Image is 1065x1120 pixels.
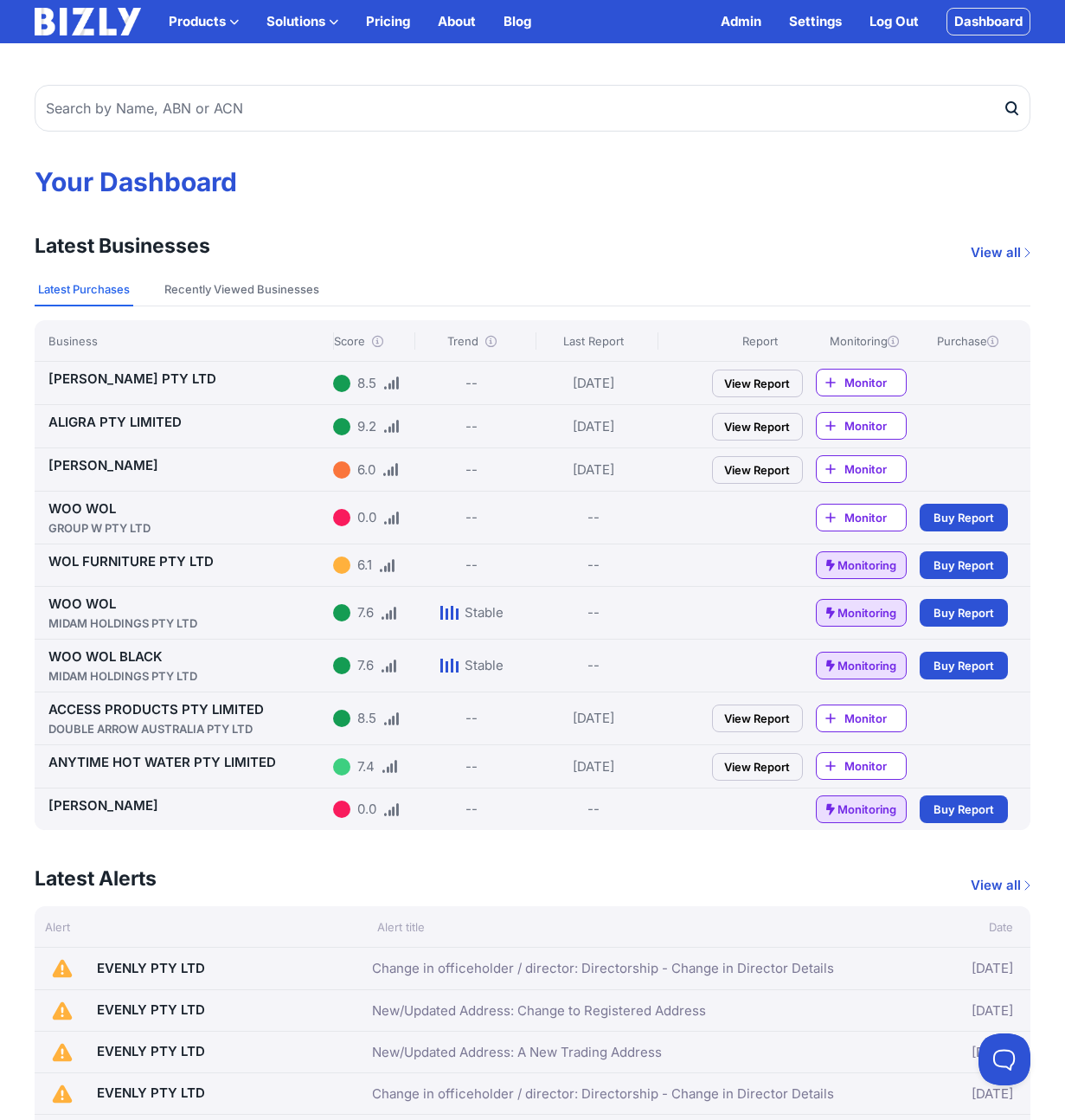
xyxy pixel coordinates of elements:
div: 8.5 [357,373,376,394]
a: Buy Report [920,599,1008,627]
h3: Latest Alerts [35,865,157,892]
a: [PERSON_NAME] PTY LTD [48,370,216,387]
a: EVENLY PTY LTD [97,1043,205,1059]
div: Stable [465,655,504,676]
div: MIDAM HOLDINGS PTY LTD [48,615,326,632]
span: Monitoring [837,801,896,818]
a: Monitor [816,412,907,440]
a: ACCESS PRODUCTS PTY LIMITEDDOUBLE ARROW AUSTRALIA PTY LTD [48,701,326,737]
div: Date [864,918,1030,936]
a: Blog [504,11,531,32]
div: -- [536,551,651,579]
span: Buy Report [933,657,994,674]
a: Buy Report [920,551,1008,579]
a: Monitor [816,369,907,396]
a: ALIGRA PTY LIMITED [48,414,182,430]
a: ANYTIME HOT WATER PTY LIMITED [48,754,276,770]
div: -- [465,460,478,480]
div: DOUBLE ARROW AUSTRALIA PTY LTD [48,720,326,737]
div: 0.0 [357,507,376,528]
a: WOO WOLMIDAM HOLDINGS PTY LTD [48,595,326,632]
span: Monitor [844,509,906,526]
input: Search by Name, ABN or ACN [35,85,1030,132]
a: Log Out [869,11,919,32]
div: 8.5 [357,708,376,729]
a: Dashboard [946,8,1030,35]
span: Buy Report [933,557,994,574]
a: Monitor [816,705,907,732]
a: WOO WOLGROUP W PTY LTD [48,500,326,537]
div: Purchase [920,332,1017,350]
div: [DATE] [853,1039,1013,1065]
a: View Report [712,413,803,441]
a: Monitor [816,504,907,531]
div: -- [536,647,651,685]
a: Change in officeholder / director: Directorship - Change in Director Details [372,1084,834,1104]
div: -- [465,555,478,576]
div: Last Report [536,332,651,350]
div: -- [465,507,478,528]
a: Buy Report [920,795,1008,823]
span: Monitor [844,374,906,391]
span: Monitor [844,710,906,727]
a: View all [971,242,1030,263]
div: Monitoring [816,332,913,350]
div: -- [465,799,478,820]
div: Stable [465,602,504,623]
div: -- [465,416,478,437]
span: Buy Report [933,604,994,621]
span: Monitoring [837,604,896,621]
a: View Report [712,456,803,484]
span: Monitoring [837,657,896,674]
a: Monitoring [816,652,907,679]
div: 6.0 [357,460,375,480]
a: View all [971,875,1030,896]
div: 6.1 [357,555,372,576]
a: New/Updated Address: A New Trading Address [372,1042,662,1063]
span: Monitoring [837,557,896,574]
span: Buy Report [933,509,994,526]
div: 7.6 [357,602,374,623]
a: Monitor [816,752,907,780]
a: WOL FURNITURE PTY LTD [48,553,214,570]
button: Recently Viewed Businesses [161,274,323,306]
a: New/Updated Address: Change to Registered Address [372,1001,706,1021]
a: Change in officeholder / director: Directorship - Change in Director Details [372,958,834,979]
a: Buy Report [920,504,1008,531]
a: View Report [712,705,803,732]
div: -- [536,795,651,823]
a: View Report [712,753,803,781]
a: EVENLY PTY LTD [97,1001,205,1018]
a: [PERSON_NAME] [48,457,158,473]
a: Monitor [816,455,907,483]
div: -- [536,499,651,537]
div: 7.6 [357,655,374,676]
button: Latest Purchases [35,274,133,306]
a: [PERSON_NAME] [48,797,158,814]
div: Alert [35,918,367,936]
div: -- [465,756,478,777]
div: [DATE] [853,1080,1013,1107]
button: Solutions [266,11,338,32]
h3: Latest Businesses [35,232,210,260]
div: 0.0 [357,799,376,820]
div: 7.4 [357,756,375,777]
div: -- [465,708,478,729]
div: [DATE] [536,412,651,441]
div: [DATE] [536,455,651,484]
a: Admin [721,11,761,32]
div: 9.2 [357,416,376,437]
a: EVENLY PTY LTD [97,1085,205,1101]
div: -- [465,373,478,394]
div: GROUP W PTY LTD [48,519,326,537]
div: [DATE] [853,955,1013,982]
div: MIDAM HOLDINGS PTY LTD [48,667,326,685]
iframe: Toggle Customer Support [978,1033,1030,1085]
div: Report [712,332,809,350]
a: Monitoring [816,599,907,627]
div: [DATE] [853,997,1013,1024]
div: -- [536,594,651,632]
a: Buy Report [920,652,1008,679]
a: View Report [712,370,803,397]
button: Products [169,11,239,32]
